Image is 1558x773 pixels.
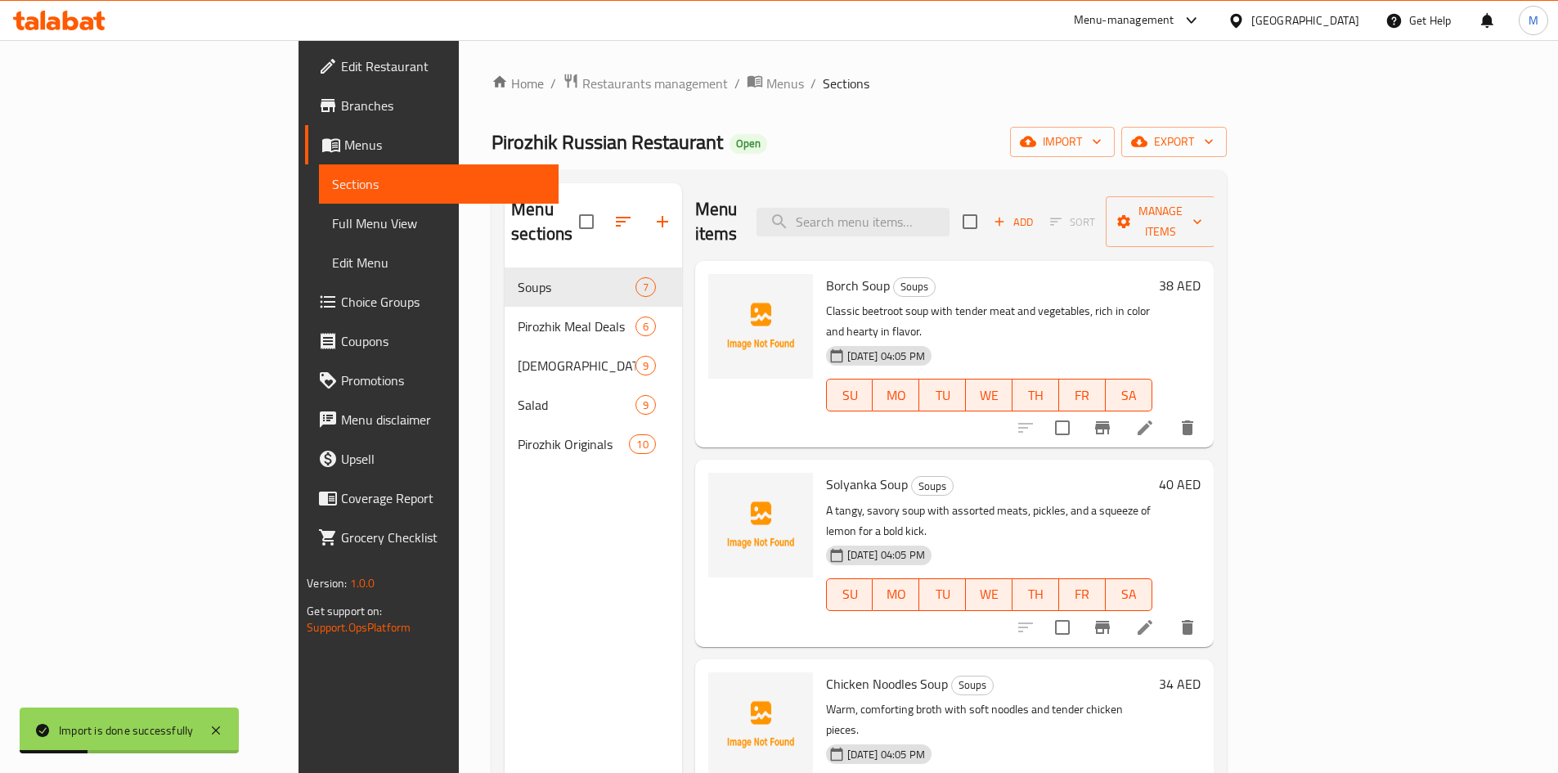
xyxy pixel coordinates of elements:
[604,202,643,241] span: Sort sections
[319,204,559,243] a: Full Menu View
[841,747,932,762] span: [DATE] 04:05 PM
[1010,127,1115,157] button: import
[332,174,546,194] span: Sections
[305,400,559,439] a: Menu disclaimer
[341,292,546,312] span: Choice Groups
[1045,411,1080,445] span: Select to update
[926,384,959,407] span: TU
[307,600,382,622] span: Get support on:
[1012,379,1059,411] button: TH
[341,528,546,547] span: Grocery Checklist
[1083,608,1122,647] button: Branch-specific-item
[1066,582,1099,606] span: FR
[307,617,411,638] a: Support.OpsPlatform
[826,379,873,411] button: SU
[635,356,656,375] div: items
[833,582,867,606] span: SU
[823,74,869,93] span: Sections
[582,74,728,93] span: Restaurants management
[810,74,816,93] li: /
[59,721,193,739] div: Import is done successfully
[826,699,1152,740] p: Warm, comforting broth with soft noodles and tender chicken pieces.
[1251,11,1359,29] div: [GEOGRAPHIC_DATA]
[695,197,738,246] h2: Menu items
[518,356,635,375] span: [DEMOGRAPHIC_DATA] Starters
[1066,384,1099,407] span: FR
[734,74,740,93] li: /
[636,398,655,413] span: 9
[341,56,546,76] span: Edit Restaurant
[1106,196,1215,247] button: Manage items
[991,213,1035,231] span: Add
[966,379,1012,411] button: WE
[505,346,682,385] div: [DEMOGRAPHIC_DATA] Starters9
[636,358,655,374] span: 9
[919,379,966,411] button: TU
[1106,578,1152,611] button: SA
[1135,418,1155,438] a: Edit menu item
[505,425,682,464] div: Pirozhik Originals10
[518,277,635,297] span: Soups
[1019,384,1053,407] span: TH
[635,317,656,336] div: items
[1106,379,1152,411] button: SA
[879,582,913,606] span: MO
[563,73,728,94] a: Restaurants management
[629,434,655,454] div: items
[518,395,635,415] div: Salad
[826,301,1152,342] p: Classic beetroot soup with tender meat and vegetables, rich in color and hearty in flavor.
[305,479,559,518] a: Coverage Report
[1039,209,1106,235] span: Select section first
[1059,578,1106,611] button: FR
[643,202,682,241] button: Add section
[747,73,804,94] a: Menus
[518,356,635,375] div: Russian Starters
[708,274,813,379] img: Borch Soup
[332,253,546,272] span: Edit Menu
[1012,578,1059,611] button: TH
[305,282,559,321] a: Choice Groups
[1168,608,1207,647] button: delete
[492,124,723,160] span: Pirozhik Russian Restaurant
[1083,408,1122,447] button: Branch-specific-item
[518,317,635,336] span: Pirozhik Meal Deals
[635,395,656,415] div: items
[344,135,546,155] span: Menus
[873,379,919,411] button: MO
[305,321,559,361] a: Coupons
[341,96,546,115] span: Branches
[826,501,1152,542] p: A tangy, savory soup with assorted meats, pickles, and a squeeze of lemon for a bold kick.
[708,473,813,578] img: Solyanka Soup
[953,204,987,239] span: Select section
[826,472,908,497] span: Solyanka Soup
[1159,473,1201,496] h6: 40 AED
[1159,672,1201,695] h6: 34 AED
[341,371,546,390] span: Promotions
[505,307,682,346] div: Pirozhik Meal Deals6
[307,573,347,594] span: Version:
[305,86,559,125] a: Branches
[341,331,546,351] span: Coupons
[873,578,919,611] button: MO
[966,578,1012,611] button: WE
[319,164,559,204] a: Sections
[305,518,559,557] a: Grocery Checklist
[987,209,1039,235] button: Add
[833,384,867,407] span: SU
[1112,582,1146,606] span: SA
[505,385,682,425] div: Salad9
[305,361,559,400] a: Promotions
[332,213,546,233] span: Full Menu View
[518,434,629,454] span: Pirozhik Originals
[492,73,1227,94] nav: breadcrumb
[305,439,559,479] a: Upsell
[972,384,1006,407] span: WE
[1121,127,1227,157] button: export
[1059,379,1106,411] button: FR
[1529,11,1538,29] span: M
[569,204,604,239] span: Select all sections
[505,267,682,307] div: Soups7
